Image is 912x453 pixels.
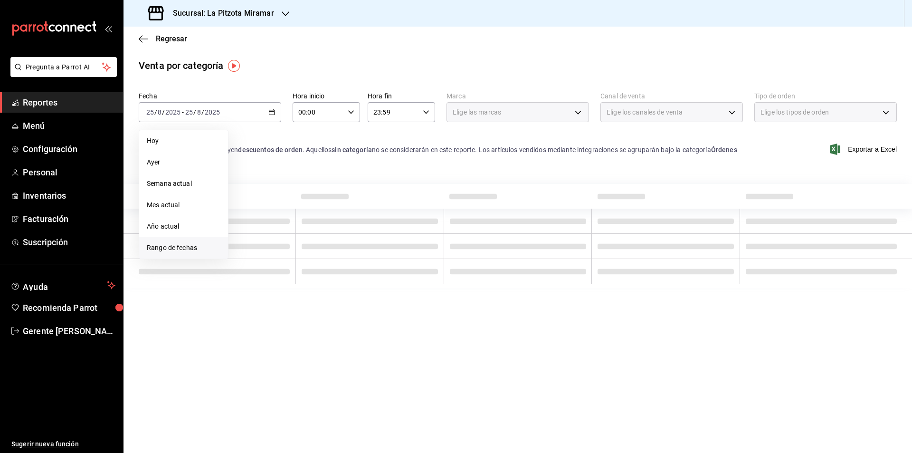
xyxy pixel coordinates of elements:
input: -- [197,108,201,116]
label: Hora inicio [293,93,360,99]
h3: Sucursal: La Pitzota Miramar [165,8,274,19]
span: Semana actual [147,179,220,189]
img: Tooltip marker [228,60,240,72]
span: Configuración [23,143,115,155]
button: Pregunta a Parrot AI [10,57,117,77]
span: Año actual [147,222,220,231]
span: Recomienda Parrot [23,301,115,314]
label: Tipo de orden [754,93,897,99]
span: / [154,108,157,116]
input: -- [157,108,162,116]
button: Regresar [139,34,187,43]
span: Reportes [23,96,115,109]
a: Pregunta a Parrot AI [7,69,117,79]
span: Ayer [147,157,220,167]
input: -- [185,108,193,116]
span: Ayuda [23,280,103,291]
span: Pregunta a Parrot AI [26,62,102,72]
label: Marca [446,93,589,99]
span: / [193,108,196,116]
span: Sugerir nueva función [11,439,115,449]
input: ---- [165,108,181,116]
p: Nota [139,134,743,145]
label: Canal de venta [600,93,743,99]
input: ---- [204,108,220,116]
span: Menú [23,119,115,132]
div: Los artículos listados no incluyen . Aquellos no se considerarán en este reporte. Los artículos v... [139,145,743,165]
strong: sin categoría [332,146,372,154]
span: Mes actual [147,200,220,210]
input: -- [146,108,154,116]
span: Elige los tipos de orden [760,107,829,117]
span: Gerente [PERSON_NAME] [23,325,115,337]
label: Hora fin [368,93,435,99]
div: Venta por categoría [139,58,224,73]
span: - [182,108,184,116]
strong: descuentos de orden [238,146,303,154]
button: open_drawer_menu [104,25,112,32]
span: Suscripción [23,236,115,249]
span: Regresar [156,34,187,43]
label: Fecha [139,93,281,99]
span: Rango de fechas [147,243,220,253]
span: Hoy [147,136,220,146]
span: / [162,108,165,116]
span: Facturación [23,212,115,225]
span: Personal [23,166,115,179]
button: Exportar a Excel [832,144,897,155]
span: Inventarios [23,189,115,202]
span: / [201,108,204,116]
span: Elige las marcas [453,107,501,117]
span: Elige los canales de venta [607,107,683,117]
